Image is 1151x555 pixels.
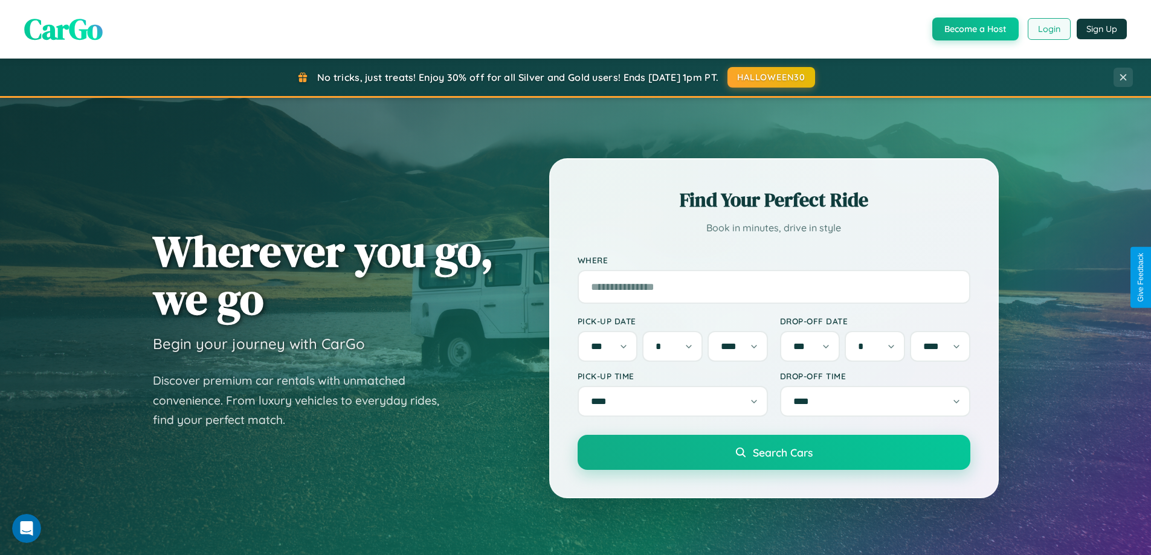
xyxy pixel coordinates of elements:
[780,371,970,381] label: Drop-off Time
[153,371,455,430] p: Discover premium car rentals with unmatched convenience. From luxury vehicles to everyday rides, ...
[1077,19,1127,39] button: Sign Up
[1136,253,1145,302] div: Give Feedback
[932,18,1019,40] button: Become a Host
[153,227,494,322] h1: Wherever you go, we go
[578,316,768,326] label: Pick-up Date
[24,9,103,49] span: CarGo
[578,255,970,265] label: Where
[317,71,718,83] span: No tricks, just treats! Enjoy 30% off for all Silver and Gold users! Ends [DATE] 1pm PT.
[578,187,970,213] h2: Find Your Perfect Ride
[12,514,41,543] iframe: Intercom live chat
[727,67,815,88] button: HALLOWEEN30
[153,335,365,353] h3: Begin your journey with CarGo
[578,219,970,237] p: Book in minutes, drive in style
[753,446,813,459] span: Search Cars
[578,371,768,381] label: Pick-up Time
[1028,18,1071,40] button: Login
[578,435,970,470] button: Search Cars
[780,316,970,326] label: Drop-off Date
